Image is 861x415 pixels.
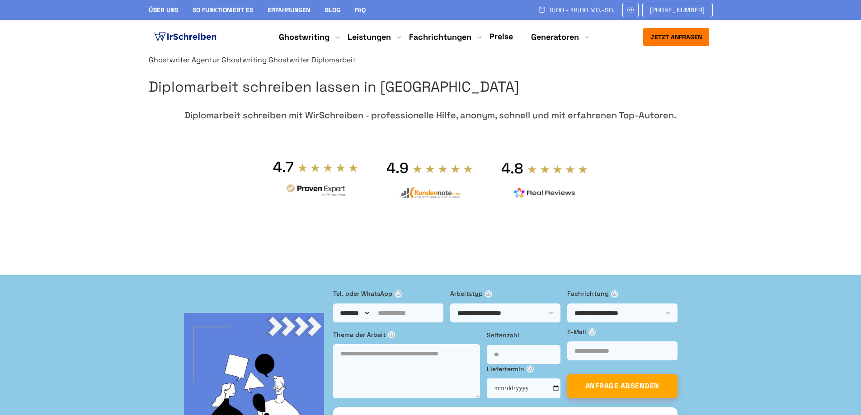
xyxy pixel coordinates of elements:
span: 9:00 - 18:00 Mo.-So. [550,6,615,14]
img: stars [412,164,474,174]
button: ANFRAGE ABSENDEN [567,374,678,398]
a: Generatoren [531,32,579,42]
img: Schedule [538,6,546,13]
span: ⓘ [588,328,596,336]
label: Liefertermin [487,364,560,374]
a: Preise [489,31,513,42]
label: Thema der Arbeit [333,330,480,340]
img: stars [527,164,588,174]
a: Ghostwriting [279,32,329,42]
img: logo ghostwriter-österreich [152,30,218,44]
a: Ghostwriting [221,55,267,65]
h1: Diplomarbeit schreiben lassen in [GEOGRAPHIC_DATA] [149,75,713,98]
a: [PHONE_NUMBER] [642,3,713,17]
a: Ghostwriter Agentur [149,55,220,65]
img: realreviews [514,187,575,198]
a: Fachrichtungen [409,32,471,42]
a: FAQ [355,6,366,14]
img: Email [626,6,635,14]
img: stars [297,163,359,173]
label: Seitenzahl [487,330,560,340]
span: ⓘ [611,290,618,298]
a: Blog [325,6,340,14]
div: 4.8 [501,159,523,177]
button: Jetzt anfragen [643,28,709,46]
div: Diplomarbeit schreiben mit WirSchreiben - professionelle Hilfe, anonym, schnell und mit erfahrene... [149,108,713,122]
span: ⓘ [527,365,534,373]
label: Fachrichtung [567,289,678,298]
span: ⓘ [395,290,402,298]
img: kundennote [399,187,461,199]
label: Arbeitstyp [450,289,560,298]
span: Ghostwriter Diplomarbeit [268,55,356,65]
span: ⓘ [485,290,492,298]
a: Über uns [149,6,178,14]
div: 4.7 [273,158,294,176]
label: E-Mail [567,327,678,337]
span: ⓘ [388,331,395,338]
a: Leistungen [348,32,391,42]
label: Tel. oder WhatsApp [333,289,443,298]
a: Erfahrungen [268,6,310,14]
div: 4.9 [386,159,409,177]
a: So funktioniert es [193,6,253,14]
span: [PHONE_NUMBER] [650,6,705,14]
